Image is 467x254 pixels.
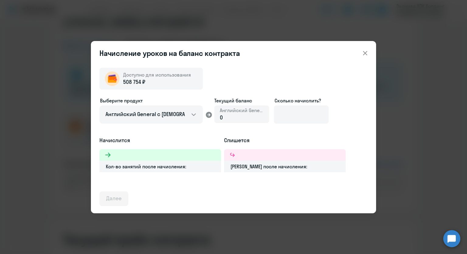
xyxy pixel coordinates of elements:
[106,194,122,202] div: Далее
[99,136,221,144] h5: Начислится
[100,98,143,104] span: Выберите продукт
[220,114,223,121] span: 0
[275,98,321,104] span: Сколько начислить?
[123,72,191,78] span: Доступно для использования
[224,161,346,172] div: [PERSON_NAME] после начисления:
[91,48,376,58] header: Начисление уроков на баланс контракта
[220,107,264,114] span: Английский General
[123,78,145,86] span: 508 754 ₽
[105,71,119,86] img: wallet-circle.png
[214,97,269,104] span: Текущий баланс
[99,191,128,206] button: Далее
[99,161,221,172] div: Кол-во занятий после начисления:
[224,136,346,144] h5: Спишется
